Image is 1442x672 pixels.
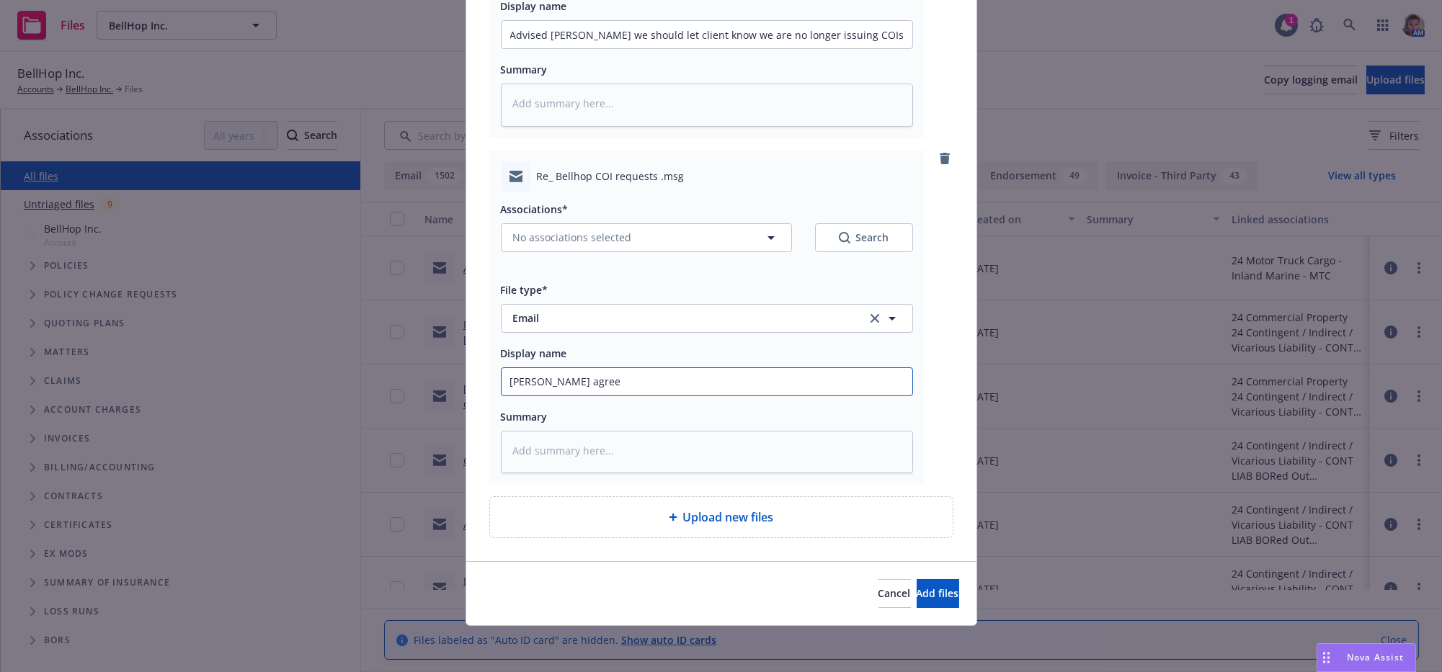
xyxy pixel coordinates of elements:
span: Associations* [501,202,569,216]
span: Summary [501,410,548,424]
span: File type* [501,283,548,297]
span: Add files [917,586,959,600]
span: Display name [501,346,567,360]
button: Add files [917,579,959,608]
div: Upload new files [489,496,953,538]
span: Email [513,310,847,326]
span: Upload new files [683,509,774,526]
span: Cancel [878,586,911,600]
span: Summary [501,63,548,76]
button: Nova Assist [1317,643,1416,672]
span: Nova Assist [1347,651,1404,663]
a: clear selection [866,310,884,327]
span: Re_ Bellhop COI requests .msg [537,169,685,184]
input: Add display name here... [502,368,912,395]
svg: Search [839,232,850,243]
button: SearchSearch [815,223,913,252]
span: No associations selected [513,230,632,245]
a: remove [936,150,953,167]
button: Emailclear selection [501,304,913,333]
input: Add display name here... [502,21,912,48]
div: Drag to move [1317,644,1335,671]
div: Search [839,230,889,245]
button: No associations selected [501,223,792,252]
button: Cancel [878,579,911,608]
